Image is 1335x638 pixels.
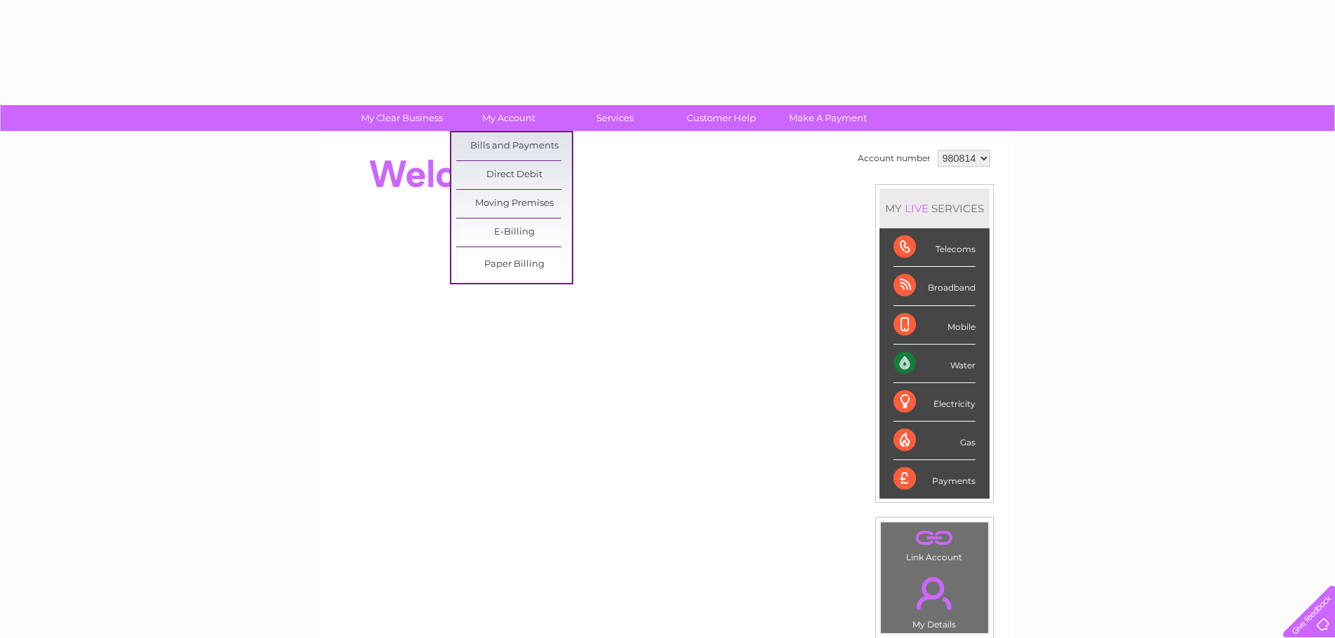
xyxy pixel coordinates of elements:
a: My Account [451,105,566,131]
a: Customer Help [664,105,779,131]
td: My Details [880,565,989,634]
div: Payments [894,460,975,498]
div: Water [894,345,975,383]
div: Telecoms [894,228,975,267]
a: Bills and Payments [456,132,572,160]
div: Broadband [894,267,975,305]
a: Direct Debit [456,161,572,189]
a: My Clear Business [344,105,460,131]
a: Moving Premises [456,190,572,218]
a: Paper Billing [456,251,572,279]
td: Link Account [880,522,989,566]
div: Gas [894,422,975,460]
div: LIVE [902,202,931,215]
a: E-Billing [456,219,572,247]
a: . [884,569,985,618]
a: Services [557,105,673,131]
div: MY SERVICES [879,188,990,228]
div: Electricity [894,383,975,422]
a: Make A Payment [770,105,886,131]
div: Mobile [894,306,975,345]
td: Account number [854,146,934,170]
a: . [884,526,985,550]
